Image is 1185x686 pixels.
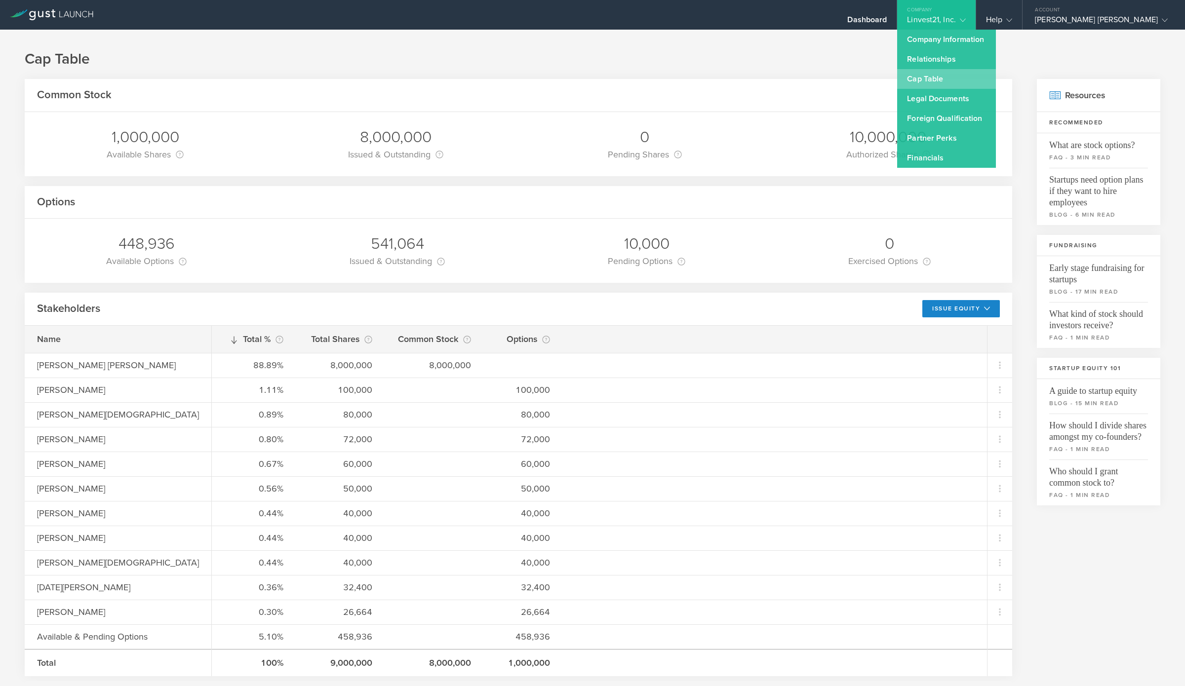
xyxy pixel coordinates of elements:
[496,606,550,618] div: 26,664
[224,482,283,495] div: 0.56%
[37,581,224,594] div: [DATE][PERSON_NAME]
[397,656,471,669] div: 8,000,000
[496,630,550,643] div: 458,936
[308,359,372,372] div: 8,000,000
[1049,414,1148,443] span: How should I divide shares amongst my co-founders?
[224,359,283,372] div: 88.89%
[1037,112,1160,133] h3: Recommended
[37,606,224,618] div: [PERSON_NAME]
[496,457,550,470] div: 60,000
[37,556,224,569] div: [PERSON_NAME][DEMOGRAPHIC_DATA]
[107,127,184,148] div: 1,000,000
[907,15,966,30] div: Linvest21, Inc.
[1035,15,1168,30] div: [PERSON_NAME] [PERSON_NAME]
[224,556,283,569] div: 0.44%
[496,507,550,520] div: 40,000
[1037,302,1160,348] a: What kind of stock should investors receive?faq - 1 min read
[1037,235,1160,256] h3: Fundraising
[308,581,372,594] div: 32,400
[25,49,1160,69] h1: Cap Table
[308,656,372,669] div: 9,000,000
[1037,168,1160,225] a: Startups need option plans if they want to hire employeesblog - 6 min read
[1037,79,1160,112] h2: Resources
[848,254,931,268] div: Exercised Options
[608,127,682,148] div: 0
[608,233,685,254] div: 10,000
[1037,133,1160,168] a: What are stock options?faq - 3 min read
[397,359,471,372] div: 8,000,000
[348,127,443,148] div: 8,000,000
[1037,459,1160,505] a: Who should I grant common stock to?faq - 1 min read
[308,433,372,446] div: 72,000
[1049,459,1148,489] span: Who should I grant common stock to?
[308,532,372,544] div: 40,000
[308,606,372,618] div: 26,664
[106,254,187,268] div: Available Options
[847,15,887,30] div: Dashboard
[37,656,224,669] div: Total
[37,457,224,470] div: [PERSON_NAME]
[37,532,224,544] div: [PERSON_NAME]
[1049,491,1148,499] small: faq - 1 min read
[1037,414,1160,459] a: How should I divide shares amongst my co-founders?faq - 1 min read
[37,333,224,345] div: Name
[496,408,550,421] div: 80,000
[496,433,550,446] div: 72,000
[37,433,224,446] div: [PERSON_NAME]
[224,606,283,618] div: 0.30%
[37,630,224,643] div: Available & Pending Options
[308,482,372,495] div: 50,000
[308,332,372,346] div: Total Shares
[986,15,1012,30] div: Help
[496,656,550,669] div: 1,000,000
[37,507,224,520] div: [PERSON_NAME]
[1049,256,1148,285] span: Early stage fundraising for startups
[1037,256,1160,302] a: Early stage fundraising for startupsblog - 17 min read
[308,457,372,470] div: 60,000
[608,148,682,161] div: Pending Shares
[224,532,283,544] div: 0.44%
[37,383,224,396] div: [PERSON_NAME]
[848,233,931,254] div: 0
[224,433,283,446] div: 0.80%
[308,507,372,520] div: 40,000
[37,195,75,209] h2: Options
[1037,358,1160,379] h3: Startup Equity 101
[1049,287,1148,296] small: blog - 17 min read
[922,300,1000,317] button: Issue Equity
[224,630,283,643] div: 5.10%
[224,581,283,594] div: 0.36%
[496,532,550,544] div: 40,000
[37,482,224,495] div: [PERSON_NAME]
[106,233,187,254] div: 448,936
[350,233,445,254] div: 541,064
[846,127,930,148] div: 10,000,000
[1049,168,1148,208] span: Startups need option plans if they want to hire employees
[107,148,184,161] div: Available Shares
[1049,210,1148,219] small: blog - 6 min read
[308,630,372,643] div: 458,936
[224,408,283,421] div: 0.89%
[308,408,372,421] div: 80,000
[608,254,685,268] div: Pending Options
[846,148,930,161] div: Authorized Shares
[37,359,224,372] div: [PERSON_NAME] [PERSON_NAME]
[224,507,283,520] div: 0.44%
[1049,302,1148,331] span: What kind of stock should investors receive?
[37,408,224,421] div: [PERSON_NAME][DEMOGRAPHIC_DATA]
[224,656,283,669] div: 100%
[1049,399,1148,408] small: blog - 15 min read
[308,556,372,569] div: 40,000
[1037,379,1160,414] a: A guide to startup equityblog - 15 min read
[496,332,550,346] div: Options
[1049,153,1148,162] small: faq - 3 min read
[350,254,445,268] div: Issued & Outstanding
[1049,333,1148,342] small: faq - 1 min read
[496,383,550,396] div: 100,000
[348,148,443,161] div: Issued & Outstanding
[224,332,283,346] div: Total %
[37,302,100,316] h2: Stakeholders
[224,383,283,396] div: 1.11%
[37,88,112,102] h2: Common Stock
[1049,133,1148,151] span: What are stock options?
